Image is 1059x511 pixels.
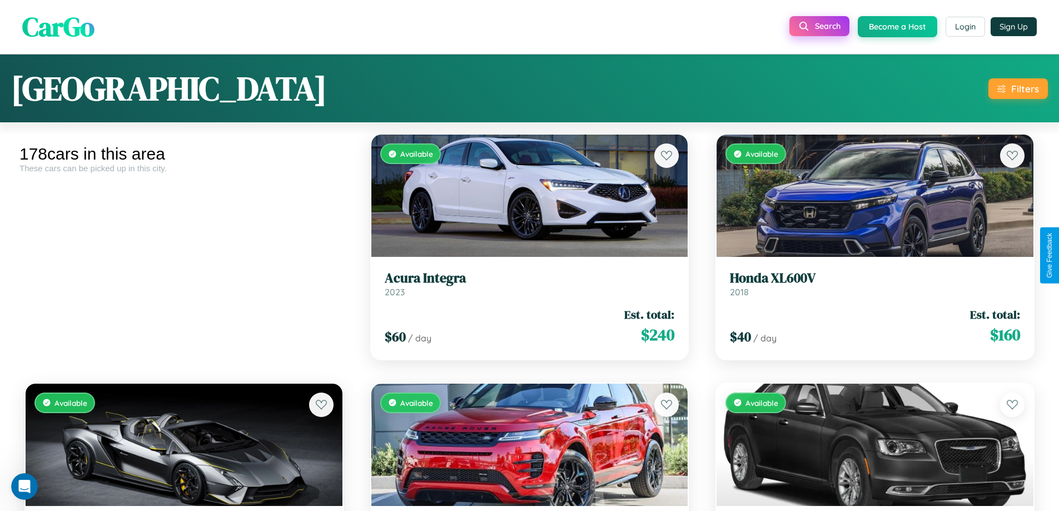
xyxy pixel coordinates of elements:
button: Sign Up [991,17,1037,36]
span: / day [753,333,777,344]
span: 2023 [385,286,405,297]
span: Est. total: [970,306,1020,323]
div: Give Feedback [1046,233,1053,278]
iframe: Intercom live chat [11,473,38,500]
span: Available [745,149,778,158]
span: Est. total: [624,306,674,323]
a: Acura Integra2023 [385,270,675,297]
span: $ 60 [385,328,406,346]
span: $ 240 [641,324,674,346]
span: $ 40 [730,328,751,346]
button: Search [789,16,849,36]
span: Available [54,398,87,408]
button: Become a Host [858,16,937,37]
span: Search [815,21,841,31]
a: Honda XL600V2018 [730,270,1020,297]
div: Filters [1011,83,1039,95]
h3: Honda XL600V [730,270,1020,286]
div: 178 cars in this area [19,145,349,163]
span: Available [400,398,433,408]
button: Filters [988,78,1048,99]
span: CarGo [22,8,95,45]
span: Available [400,149,433,158]
h3: Acura Integra [385,270,675,286]
div: These cars can be picked up in this city. [19,163,349,173]
button: Login [946,17,985,37]
span: / day [408,333,431,344]
span: 2018 [730,286,749,297]
h1: [GEOGRAPHIC_DATA] [11,66,327,111]
span: Available [745,398,778,408]
span: $ 160 [990,324,1020,346]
